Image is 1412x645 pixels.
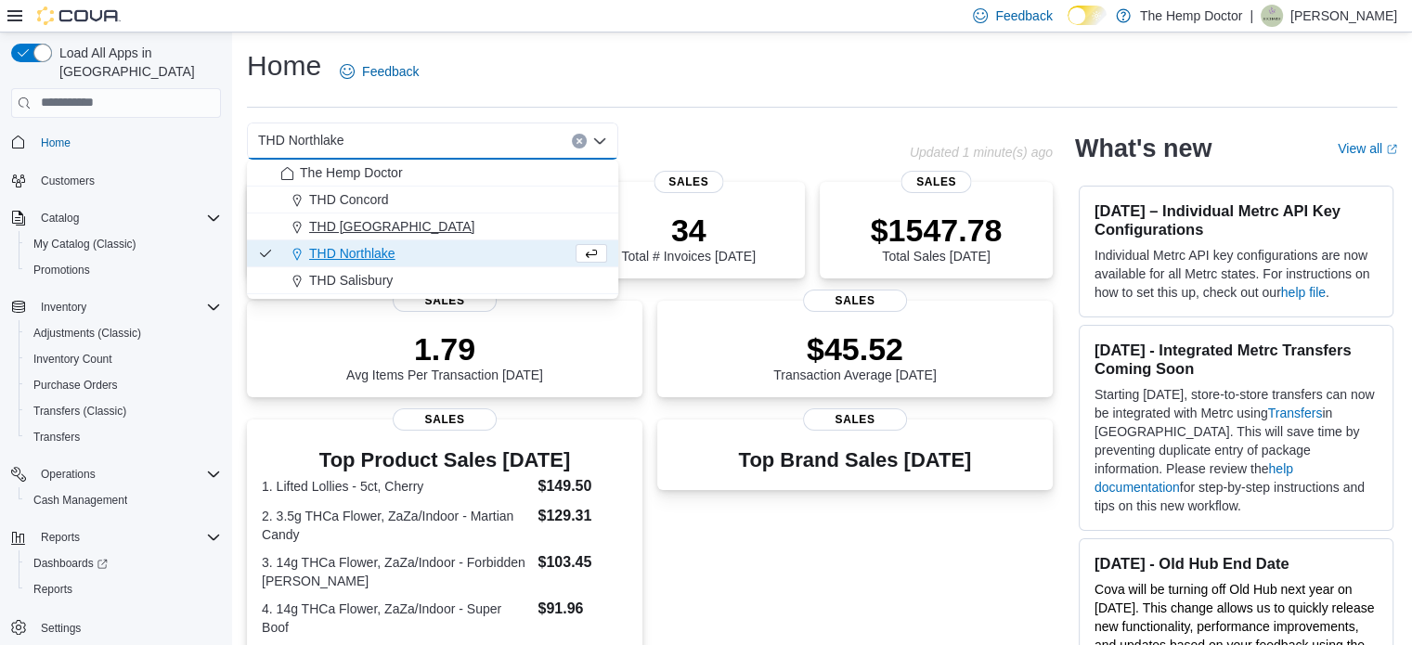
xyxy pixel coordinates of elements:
h3: [DATE] – Individual Metrc API Key Configurations [1095,201,1378,239]
span: Operations [41,467,96,482]
span: THD Salisbury [309,271,393,290]
a: Transfers (Classic) [26,400,134,422]
span: Dark Mode [1068,25,1069,26]
span: Customers [33,169,221,192]
dd: $149.50 [538,475,627,497]
dd: $103.45 [538,551,627,574]
button: Catalog [33,207,86,229]
button: Operations [4,461,228,487]
span: Sales [654,171,723,193]
span: Catalog [41,211,79,226]
p: The Hemp Doctor [1140,5,1242,27]
button: Inventory Count [19,346,228,372]
span: Customers [41,174,95,188]
button: Adjustments (Classic) [19,320,228,346]
button: Home [4,129,228,156]
button: Clear input [572,134,587,148]
span: Cash Management [26,489,221,511]
dt: 1. Lifted Lollies - 5ct, Cherry [262,477,530,496]
a: My Catalog (Classic) [26,233,144,255]
button: My Catalog (Classic) [19,231,228,257]
button: Operations [33,463,103,485]
span: Load All Apps in [GEOGRAPHIC_DATA] [52,44,221,81]
div: Avg Items Per Transaction [DATE] [346,330,543,382]
h3: [DATE] - Integrated Metrc Transfers Coming Soon [1095,341,1378,378]
h3: Top Product Sales [DATE] [262,449,628,471]
h1: Home [247,47,321,84]
span: Promotions [26,259,221,281]
span: Adjustments (Classic) [33,326,141,341]
span: Settings [33,615,221,639]
button: THD [GEOGRAPHIC_DATA] [247,213,618,240]
button: Customers [4,167,228,194]
button: Transfers [19,424,228,450]
button: Cash Management [19,487,228,513]
span: THD Northlake [309,244,395,263]
p: [PERSON_NAME] [1290,5,1397,27]
button: Catalog [4,205,228,231]
button: THD Concord [247,187,618,213]
button: Promotions [19,257,228,283]
span: Sales [803,290,907,312]
span: My Catalog (Classic) [33,237,136,252]
a: Feedback [332,53,426,90]
span: Transfers [26,426,221,448]
dd: $129.31 [538,505,627,527]
span: Transfers [33,430,80,445]
button: THD Salisbury [247,267,618,294]
button: Inventory [4,294,228,320]
span: My Catalog (Classic) [26,233,221,255]
a: Home [33,132,78,154]
span: Home [33,131,221,154]
dt: 2. 3.5g THCa Flower, ZaZa/Indoor - Martian Candy [262,507,530,544]
p: $1547.78 [871,212,1003,249]
a: Dashboards [26,552,115,574]
a: Adjustments (Classic) [26,322,149,344]
p: Individual Metrc API key configurations are now available for all Metrc states. For instructions ... [1095,246,1378,302]
span: Reports [33,582,72,597]
span: Cash Management [33,493,127,508]
button: Transfers (Classic) [19,398,228,424]
span: Inventory [41,300,86,315]
button: Reports [33,526,87,548]
button: Purchase Orders [19,372,228,398]
a: help documentation [1095,461,1293,495]
div: Choose from the following options [247,160,618,294]
button: THD Northlake [247,240,618,267]
span: Purchase Orders [26,374,221,396]
a: Settings [33,617,88,639]
span: Adjustments (Classic) [26,322,221,344]
button: Inventory [33,296,94,318]
span: Sales [803,408,907,431]
span: Feedback [995,6,1052,25]
a: Inventory Count [26,348,120,370]
button: Reports [19,576,228,602]
a: Cash Management [26,489,135,511]
span: Catalog [33,207,221,229]
a: Transfers [26,426,87,448]
div: Richard Satterfield [1261,5,1283,27]
div: Total Sales [DATE] [871,212,1003,264]
span: Reports [41,530,80,545]
span: Home [41,135,71,150]
button: The Hemp Doctor [247,160,618,187]
a: Promotions [26,259,97,281]
span: THD Northlake [258,129,344,151]
span: Transfers (Classic) [33,404,126,419]
h2: What's new [1075,134,1211,163]
button: Close list of options [592,134,607,148]
div: Total # Invoices [DATE] [621,212,755,264]
span: Sales [393,408,497,431]
span: Inventory Count [33,352,112,367]
a: View allExternal link [1338,141,1397,156]
span: Operations [33,463,221,485]
a: Purchase Orders [26,374,125,396]
span: Reports [33,526,221,548]
span: The Hemp Doctor [300,163,402,182]
span: Feedback [362,62,419,81]
span: THD Concord [309,190,389,209]
button: Settings [4,613,228,640]
p: 1.79 [346,330,543,368]
a: help file [1281,285,1326,300]
input: Dark Mode [1068,6,1107,25]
